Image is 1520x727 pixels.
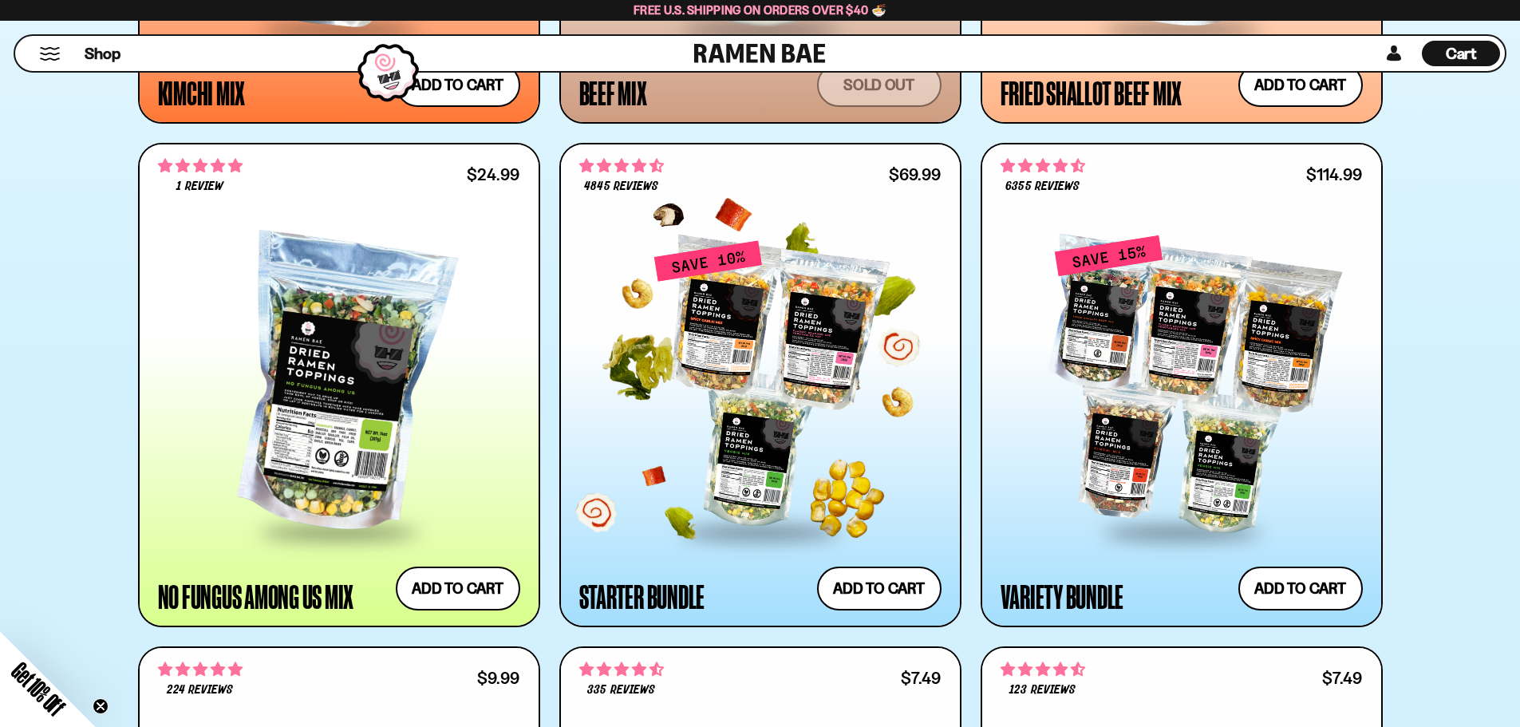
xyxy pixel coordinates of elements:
span: 335 reviews [587,684,654,697]
button: Add to cart [1238,567,1363,610]
button: Mobile Menu Trigger [39,47,61,61]
span: 4845 reviews [584,180,657,193]
div: $7.49 [901,670,941,686]
div: Variety Bundle [1001,582,1124,610]
a: Shop [85,41,120,66]
span: 6355 reviews [1005,180,1079,193]
a: 4.63 stars 6355 reviews $114.99 Variety Bundle Add to cart [981,143,1383,627]
span: Get 10% Off [7,658,69,720]
button: Add to cart [817,567,942,610]
a: 5.00 stars 1 review $24.99 No Fungus Among Us Mix Add to cart [138,143,540,627]
div: $69.99 [889,167,941,182]
div: No Fungus Among Us Mix [158,582,354,610]
span: 123 reviews [1009,684,1075,697]
span: 4.63 stars [1001,156,1085,176]
span: 224 reviews [167,684,233,697]
span: 4.71 stars [579,156,664,176]
div: $24.99 [467,167,519,182]
a: Cart [1422,36,1500,71]
div: Beef Mix [579,78,647,107]
span: 4.76 stars [158,659,243,680]
div: Starter Bundle [579,582,705,610]
a: 4.71 stars 4845 reviews $69.99 Starter Bundle Add to cart [559,143,961,627]
span: Cart [1446,44,1477,63]
span: 5.00 stars [158,156,243,176]
span: 4.69 stars [1001,659,1085,680]
div: $114.99 [1306,167,1362,182]
span: 4.53 stars [579,659,664,680]
span: Free U.S. Shipping on Orders over $40 🍜 [634,2,886,18]
span: 1 review [176,180,223,193]
button: Close teaser [93,698,109,714]
div: $7.49 [1322,670,1362,686]
div: $9.99 [477,670,519,686]
button: Add to cart [396,567,520,610]
div: Kimchi Mix [158,78,246,107]
div: Fried Shallot Beef Mix [1001,78,1182,107]
span: Shop [85,43,120,65]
